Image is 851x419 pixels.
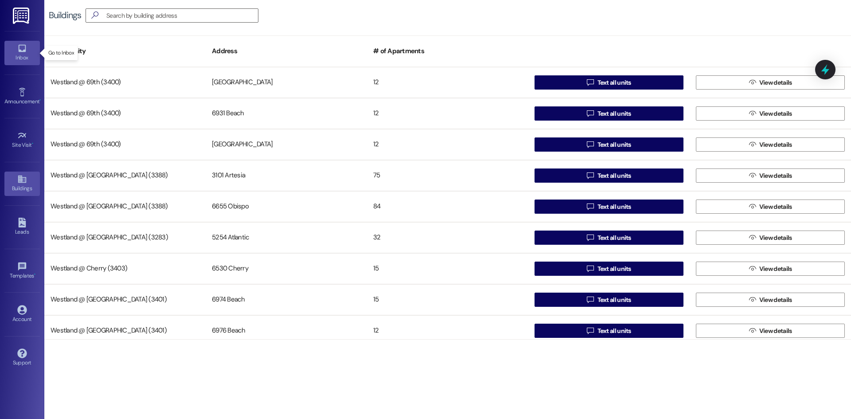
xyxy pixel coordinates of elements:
div: 75 [367,167,528,184]
i:  [749,110,756,117]
div: Westland @ [GEOGRAPHIC_DATA] (3401) [44,322,206,340]
button: Text all units [535,75,683,90]
span: Text all units [597,109,631,118]
div: Community [44,40,206,62]
button: Text all units [535,324,683,338]
div: 84 [367,198,528,215]
i:  [88,11,102,20]
span: View details [759,295,792,305]
i:  [587,327,593,334]
span: Text all units [597,202,631,211]
i:  [749,296,756,303]
div: Westland @ Cherry (3403) [44,260,206,278]
div: 15 [367,291,528,309]
i:  [587,265,593,272]
input: Search by building address [106,9,258,22]
i:  [749,203,756,210]
button: Text all units [535,231,683,245]
i:  [749,327,756,334]
i:  [587,141,593,148]
div: # of Apartments [367,40,528,62]
div: Westland @ [GEOGRAPHIC_DATA] (3388) [44,167,206,184]
button: View details [696,200,845,214]
div: 12 [367,74,528,91]
a: Leads [4,215,40,239]
button: Text all units [535,200,683,214]
a: Templates • [4,259,40,283]
div: 6931 Beach [206,105,367,122]
div: Buildings [49,11,81,20]
div: Westland @ [GEOGRAPHIC_DATA] (3401) [44,291,206,309]
i:  [749,234,756,241]
span: Text all units [597,78,631,87]
span: View details [759,202,792,211]
a: Account [4,302,40,326]
div: Westland @ 69th (3400) [44,105,206,122]
div: 3101 Artesia [206,167,367,184]
div: 6530 Cherry [206,260,367,278]
div: Westland @ 69th (3400) [44,74,206,91]
span: • [32,141,33,147]
div: [GEOGRAPHIC_DATA] [206,136,367,153]
span: View details [759,78,792,87]
div: Westland @ [GEOGRAPHIC_DATA] (3388) [44,198,206,215]
span: View details [759,171,792,180]
div: 12 [367,105,528,122]
button: Text all units [535,293,683,307]
button: Text all units [535,137,683,152]
a: Buildings [4,172,40,196]
i:  [749,172,756,179]
i:  [587,110,593,117]
span: Text all units [597,171,631,180]
span: Text all units [597,140,631,149]
span: • [34,271,35,278]
div: 5254 Atlantic [206,229,367,247]
span: View details [759,109,792,118]
span: View details [759,140,792,149]
button: View details [696,106,845,121]
i:  [749,265,756,272]
button: View details [696,293,845,307]
button: View details [696,137,845,152]
div: 6655 Obispo [206,198,367,215]
span: Text all units [597,295,631,305]
button: View details [696,262,845,276]
div: 12 [367,136,528,153]
i:  [749,141,756,148]
button: Text all units [535,168,683,183]
span: Text all units [597,264,631,274]
p: Go to Inbox [48,49,74,57]
button: Text all units [535,262,683,276]
div: [GEOGRAPHIC_DATA] [206,74,367,91]
button: Text all units [535,106,683,121]
span: View details [759,233,792,243]
button: View details [696,75,845,90]
a: Inbox [4,41,40,65]
div: Address [206,40,367,62]
i:  [587,296,593,303]
button: View details [696,168,845,183]
i:  [587,234,593,241]
div: 15 [367,260,528,278]
button: View details [696,324,845,338]
img: ResiDesk Logo [13,8,31,24]
i:  [749,79,756,86]
div: 6976 Beach [206,322,367,340]
span: • [39,97,41,103]
span: View details [759,326,792,336]
div: 6974 Beach [206,291,367,309]
i:  [587,203,593,210]
div: 12 [367,322,528,340]
div: Westland @ 69th (3400) [44,136,206,153]
span: View details [759,264,792,274]
span: Text all units [597,233,631,243]
div: Westland @ [GEOGRAPHIC_DATA] (3283) [44,229,206,247]
i:  [587,79,593,86]
a: Site Visit • [4,128,40,152]
a: Support [4,346,40,370]
button: View details [696,231,845,245]
i:  [587,172,593,179]
span: Text all units [597,326,631,336]
div: 32 [367,229,528,247]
